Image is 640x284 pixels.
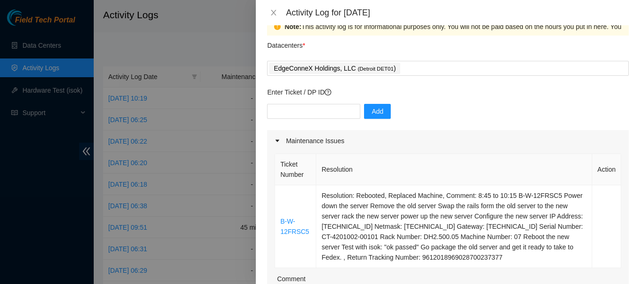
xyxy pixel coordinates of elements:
[316,185,592,268] td: Resolution: Rebooted, Replaced Machine, Comment: 8:45 to 10:15 B-W-12FRSC5 Power down the server ...
[357,66,394,72] span: ( Detroit DET01
[267,8,280,17] button: Close
[372,106,383,117] span: Add
[592,154,621,185] th: Action
[267,36,305,51] p: Datacenters
[274,63,395,74] p: EdgeConneX Holdings, LLC )
[364,104,391,119] button: Add
[274,23,281,30] span: exclamation-circle
[267,130,629,152] div: Maintenance Issues
[284,22,301,32] strong: Note:
[286,7,629,18] div: Activity Log for [DATE]
[270,9,277,16] span: close
[280,218,309,235] a: B-W-12FRSC5
[267,87,629,97] p: Enter Ticket / DP ID
[325,89,331,95] span: question-circle
[275,138,280,144] span: caret-right
[277,274,305,284] label: Comment
[275,154,316,185] th: Ticket Number
[316,154,592,185] th: Resolution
